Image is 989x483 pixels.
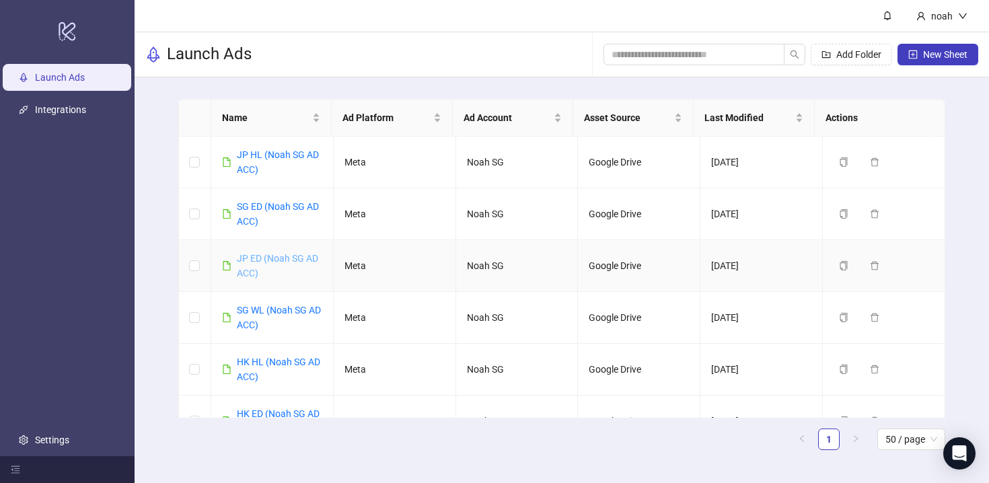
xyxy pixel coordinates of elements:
span: Ad Platform [342,110,430,125]
span: left [798,435,806,443]
td: Meta [334,137,456,188]
a: SG ED (Noah SG AD ACC) [237,201,319,227]
th: Actions [815,100,935,137]
a: Launch Ads [35,73,85,83]
a: JP ED (Noah SG AD ACC) [237,253,318,278]
a: JP HL (Noah SG AD ACC) [237,149,319,175]
span: New Sheet [923,49,967,60]
li: Previous Page [791,429,813,450]
td: Google Drive [578,396,700,447]
td: [DATE] [700,240,823,292]
span: user [916,11,926,21]
td: [DATE] [700,344,823,396]
td: Google Drive [578,240,700,292]
span: folder-add [821,50,831,59]
span: 50 / page [885,429,937,449]
td: Meta [334,292,456,344]
span: delete [870,313,879,322]
span: file [222,157,231,167]
th: Ad Account [453,100,573,137]
span: file [222,209,231,219]
a: HK HL (Noah SG AD ACC) [237,357,320,382]
td: Meta [334,188,456,240]
button: New Sheet [898,44,978,65]
span: right [852,435,860,443]
td: Noah SG [456,292,579,344]
td: Google Drive [578,188,700,240]
td: [DATE] [700,188,823,240]
td: [DATE] [700,137,823,188]
td: Google Drive [578,137,700,188]
span: copy [839,365,848,374]
span: delete [870,209,879,219]
span: copy [839,209,848,219]
th: Name [211,100,332,137]
button: Add Folder [811,44,892,65]
span: search [790,50,799,59]
span: Name [222,110,309,125]
span: file [222,313,231,322]
span: plus-square [908,50,918,59]
a: 1 [819,429,839,449]
td: [DATE] [700,292,823,344]
button: left [791,429,813,450]
li: Next Page [845,429,867,450]
span: copy [839,157,848,167]
td: Google Drive [578,292,700,344]
span: menu-fold [11,465,20,474]
a: HK ED (Noah SG AD ACC) [237,408,320,434]
span: down [958,11,967,21]
span: file [222,261,231,270]
span: Ad Account [464,110,551,125]
span: delete [870,416,879,426]
td: Meta [334,396,456,447]
a: SG WL (Noah SG AD ACC) [237,305,321,330]
span: Add Folder [836,49,881,60]
a: Settings [35,435,69,445]
span: Asset Source [584,110,671,125]
span: copy [839,313,848,322]
span: delete [870,261,879,270]
th: Ad Platform [332,100,452,137]
td: Noah SG [456,344,579,396]
td: [DATE] [700,396,823,447]
span: copy [839,261,848,270]
span: file [222,416,231,426]
span: delete [870,157,879,167]
button: right [845,429,867,450]
div: Page Size [877,429,945,450]
td: Google Drive [578,344,700,396]
td: Meta [334,240,456,292]
span: rocket [145,46,161,63]
li: 1 [818,429,840,450]
span: delete [870,365,879,374]
span: file [222,365,231,374]
span: copy [839,416,848,426]
th: Last Modified [694,100,814,137]
h3: Launch Ads [167,44,252,65]
td: Noah SG [456,240,579,292]
div: Open Intercom Messenger [943,437,976,470]
td: Noah SG [456,396,579,447]
a: Integrations [35,105,86,116]
td: Noah SG [456,137,579,188]
span: bell [883,11,892,20]
div: noah [926,9,958,24]
td: Meta [334,344,456,396]
th: Asset Source [573,100,694,137]
td: Noah SG [456,188,579,240]
span: Last Modified [704,110,792,125]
